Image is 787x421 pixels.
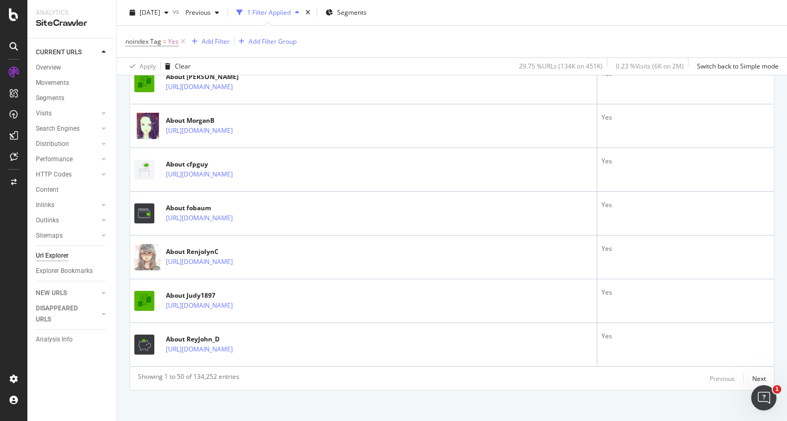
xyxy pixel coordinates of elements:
div: Yes [602,288,770,297]
button: 1 Filter Applied [232,4,303,21]
div: HTTP Codes [36,169,72,180]
div: Sitemaps [36,230,63,241]
div: Add Filter [202,37,230,46]
img: main image [134,335,154,355]
div: Performance [36,154,73,165]
a: Inlinks [36,200,99,211]
div: Outlinks [36,215,59,226]
a: Visits [36,108,99,119]
div: About RenjolynC [166,247,279,257]
a: [URL][DOMAIN_NAME] [166,300,233,311]
div: About MorganB [166,116,279,125]
div: Explorer Bookmarks [36,266,93,277]
div: NEW URLS [36,288,67,299]
div: 1 Filter Applied [247,8,291,17]
div: Analysis Info [36,334,73,345]
span: vs [173,7,181,16]
div: Showing 1 to 50 of 134,252 entries [138,372,239,385]
div: Apply [140,62,156,71]
div: About ReyJohn_D [166,335,279,344]
div: Movements [36,77,69,89]
div: 0.23 % Visits ( 6K on 2M ) [616,62,684,71]
div: Previous [710,374,735,383]
a: [URL][DOMAIN_NAME] [166,213,233,223]
span: Previous [181,8,211,17]
a: NEW URLS [36,288,99,299]
button: Segments [321,4,371,21]
div: About [PERSON_NAME] [166,72,279,82]
div: About Judy1897 [166,291,279,300]
div: Content [36,184,58,195]
div: Yes [602,156,770,166]
div: Segments [36,93,64,104]
div: SiteCrawler [36,17,108,30]
span: = [163,37,166,46]
a: [URL][DOMAIN_NAME] [166,125,233,136]
span: 1 [773,385,781,394]
div: About cfpguy [166,160,279,169]
span: 2025 Sep. 19th [140,8,160,17]
div: Yes [602,331,770,341]
img: main image [134,244,161,270]
img: main image [134,291,154,311]
div: Inlinks [36,200,54,211]
button: Apply [125,58,156,75]
div: Clear [175,62,191,71]
button: Add Filter Group [234,35,297,48]
img: main image [134,160,154,180]
a: [URL][DOMAIN_NAME] [166,257,233,267]
button: Clear [161,58,191,75]
a: Movements [36,77,109,89]
div: CURRENT URLS [36,47,82,58]
a: Explorer Bookmarks [36,266,109,277]
div: About fobaum [166,203,279,213]
a: [URL][DOMAIN_NAME] [166,344,233,355]
button: Switch back to Simple mode [693,58,779,75]
div: Search Engines [36,123,80,134]
div: Next [752,374,766,383]
a: Url Explorer [36,250,109,261]
a: Distribution [36,139,99,150]
img: main image [134,113,161,139]
a: Analysis Info [36,334,109,345]
a: Search Engines [36,123,99,134]
button: Add Filter [188,35,230,48]
a: Outlinks [36,215,99,226]
div: Yes [602,200,770,210]
a: CURRENT URLS [36,47,99,58]
button: Previous [181,4,223,21]
div: Switch back to Simple mode [697,62,779,71]
div: DISAPPEARED URLS [36,303,89,325]
div: Yes [602,244,770,253]
div: 29.75 % URLs ( 134K on 451K ) [519,62,603,71]
span: Segments [337,8,367,17]
a: Performance [36,154,99,165]
span: Yes [168,34,179,49]
a: [URL][DOMAIN_NAME] [166,82,233,92]
a: Content [36,184,109,195]
img: main image [134,72,154,92]
img: main image [134,203,154,223]
span: noindex Tag [125,37,161,46]
div: Add Filter Group [249,37,297,46]
div: Yes [602,113,770,122]
div: Url Explorer [36,250,68,261]
div: Visits [36,108,52,119]
button: [DATE] [125,4,173,21]
a: [URL][DOMAIN_NAME] [166,169,233,180]
a: DISAPPEARED URLS [36,303,99,325]
a: HTTP Codes [36,169,99,180]
button: Next [752,372,766,385]
div: Analytics [36,8,108,17]
a: Overview [36,62,109,73]
button: Previous [710,372,735,385]
div: Distribution [36,139,69,150]
div: Overview [36,62,61,73]
a: Sitemaps [36,230,99,241]
div: times [303,7,312,18]
iframe: Intercom live chat [751,385,776,410]
a: Segments [36,93,109,104]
